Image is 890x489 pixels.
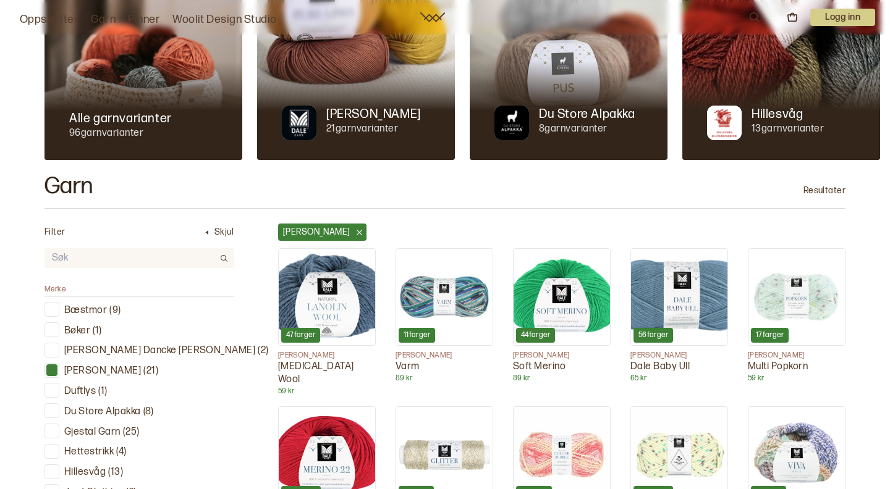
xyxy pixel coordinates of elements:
[278,387,376,396] p: 59 kr
[98,385,107,398] p: ( 1 )
[64,304,107,317] p: Bæstmor
[513,361,611,374] p: Soft Merino
[20,11,78,28] a: Oppskrifter
[752,123,824,136] p: 13 garnvarianter
[494,106,529,140] img: Merkegarn
[396,249,493,345] img: Varm
[810,9,875,26] p: Logg inn
[44,226,66,238] p: Filter
[93,325,101,338] p: ( 1 )
[282,106,316,140] img: Merkegarn
[521,330,550,340] p: 44 farger
[109,304,121,317] p: ( 9 )
[69,127,172,140] p: 96 garnvarianter
[116,446,126,459] p: ( 4 )
[108,466,123,479] p: ( 13 )
[64,365,141,378] p: [PERSON_NAME]
[278,351,376,361] p: [PERSON_NAME]
[630,248,728,383] a: Dale Baby Ull56farger[PERSON_NAME]Dale Baby Ull65 kr
[748,248,845,383] a: Multi Popkorn17farger[PERSON_NAME]Multi Popkorn59 kr
[752,106,803,123] p: Hillesvåg
[631,249,727,345] img: Dale Baby Ull
[278,248,376,396] a: Lanolin Wool47farger[PERSON_NAME][MEDICAL_DATA] Wool59 kr
[396,248,493,383] a: Varm11farger[PERSON_NAME]Varm89 kr
[748,361,845,374] p: Multi Popkorn
[803,185,845,197] p: Resultater
[514,249,610,345] img: Soft Merino
[513,374,611,383] p: 89 kr
[64,406,141,419] p: Du Store Alpakka
[513,248,611,383] a: Soft Merino44farger[PERSON_NAME]Soft Merino89 kr
[396,361,493,374] p: Varm
[630,374,728,383] p: 65 kr
[258,345,268,357] p: ( 2 )
[172,11,277,28] a: Woolit Design Studio
[64,345,255,357] p: [PERSON_NAME] Dancke [PERSON_NAME]
[630,361,728,374] p: Dale Baby Ull
[279,249,375,345] img: Lanolin Wool
[283,226,350,238] p: [PERSON_NAME]
[748,249,845,345] img: Multi Popkorn
[44,285,66,294] span: Merke
[707,106,742,140] img: Merkegarn
[539,106,635,123] p: Du Store Alpakka
[756,330,784,340] p: 17 farger
[396,351,493,361] p: [PERSON_NAME]
[810,9,875,26] button: User dropdown
[123,426,140,439] p: ( 25 )
[44,249,214,267] input: Søk
[91,11,116,28] a: Garn
[64,385,96,398] p: Duftlys
[44,175,93,198] h2: Garn
[630,351,728,361] p: [PERSON_NAME]
[539,123,635,136] p: 8 garnvarianter
[278,361,376,387] p: [MEDICAL_DATA] Wool
[326,106,421,123] p: [PERSON_NAME]
[420,12,445,22] a: Woolit
[513,351,611,361] p: [PERSON_NAME]
[638,330,668,340] p: 56 farger
[396,374,493,383] p: 89 kr
[64,466,106,479] p: Hillesvåg
[286,330,315,340] p: 47 farger
[404,330,430,340] p: 11 farger
[748,374,845,383] p: 59 kr
[69,110,172,127] p: Alle garnvarianter
[64,446,114,459] p: Hettestrikk
[326,123,421,136] p: 21 garnvarianter
[128,11,160,28] a: Pinner
[64,426,121,439] p: Gjestal Garn
[214,226,234,238] p: Skjul
[143,406,153,419] p: ( 8 )
[64,325,90,338] p: Bøker
[143,365,158,378] p: ( 21 )
[748,351,845,361] p: [PERSON_NAME]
